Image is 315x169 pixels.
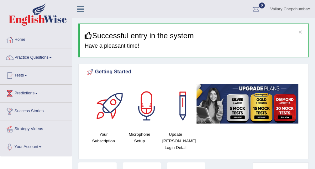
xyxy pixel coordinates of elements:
a: Home [0,31,72,47]
div: Getting Started [86,67,302,77]
h3: Successful entry in the system [85,32,304,40]
h4: Update [PERSON_NAME] Login Detail [161,131,191,151]
a: Your Account [0,138,72,154]
a: Practice Questions [0,49,72,65]
a: Success Stories [0,103,72,118]
h4: Microphone Setup [125,131,155,144]
h4: Your Subscription [89,131,118,144]
span: 0 [259,3,265,8]
a: Predictions [0,85,72,100]
button: × [298,29,302,35]
h4: Have a pleasant time! [85,43,304,49]
img: small5.jpg [197,84,298,124]
a: Strategy Videos [0,120,72,136]
a: Tests [0,67,72,82]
